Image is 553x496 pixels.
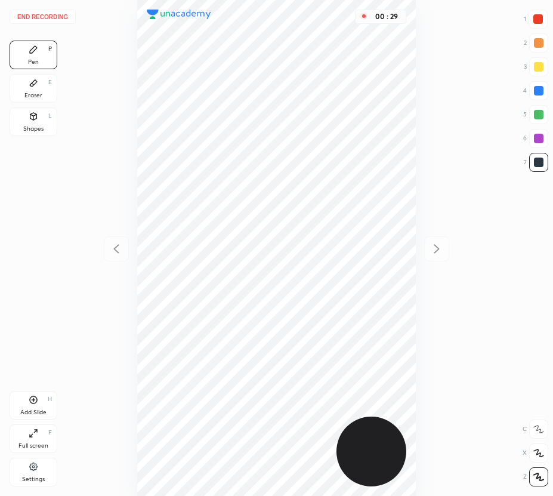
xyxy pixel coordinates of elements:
[523,467,548,486] div: Z
[18,443,48,449] div: Full screen
[372,13,401,21] div: 00 : 29
[523,420,548,439] div: C
[23,126,44,132] div: Shapes
[28,59,39,65] div: Pen
[10,10,76,24] button: End recording
[48,396,52,402] div: H
[523,129,548,148] div: 6
[524,33,548,53] div: 2
[524,10,548,29] div: 1
[523,105,548,124] div: 5
[48,79,52,85] div: E
[523,81,548,100] div: 4
[24,93,42,98] div: Eraser
[523,443,548,463] div: X
[524,57,548,76] div: 3
[524,153,548,172] div: 7
[48,113,52,119] div: L
[22,476,45,482] div: Settings
[48,430,52,436] div: F
[20,409,47,415] div: Add Slide
[48,46,52,52] div: P
[147,10,211,19] img: logo.38c385cc.svg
